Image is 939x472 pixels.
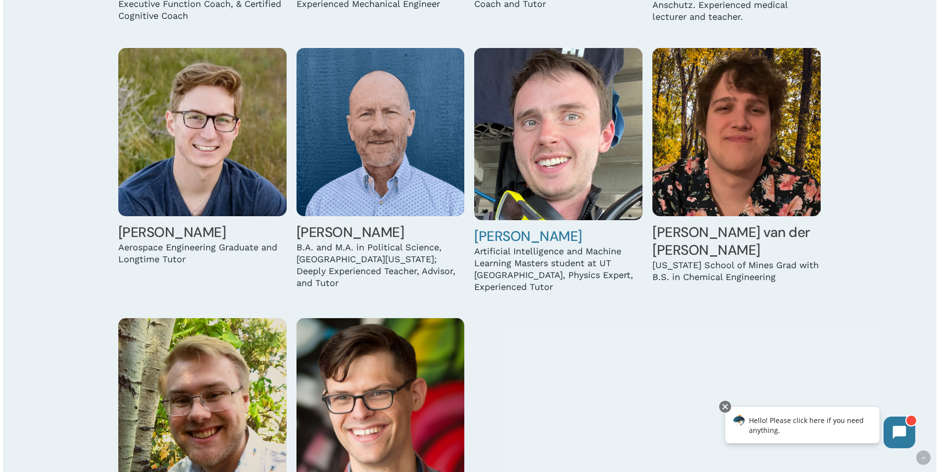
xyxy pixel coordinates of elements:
div: Aerospace Engineering Graduate and Longtime Tutor [118,241,287,265]
a: [PERSON_NAME] [474,227,582,245]
div: [US_STATE] School of Mines Grad with B.S. in Chemical Engineering [652,259,821,283]
img: Ben Tweedlie [474,48,642,220]
a: [PERSON_NAME] [297,223,404,241]
img: Andrew Swackhamer [118,48,287,216]
a: [PERSON_NAME] van der [PERSON_NAME] [652,223,810,259]
a: [PERSON_NAME] [118,223,226,241]
iframe: Chatbot [715,399,925,458]
div: Artificial Intelligence and Machine Learning Masters student at UT [GEOGRAPHIC_DATA], Physics Exp... [474,245,642,293]
div: B.A. and M.A. in Political Science, [GEOGRAPHIC_DATA][US_STATE]; Deeply Experienced Teacher, Advi... [297,241,465,289]
img: Jesse van der Vorst [652,48,821,216]
img: Aaron Thomas [297,48,465,216]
